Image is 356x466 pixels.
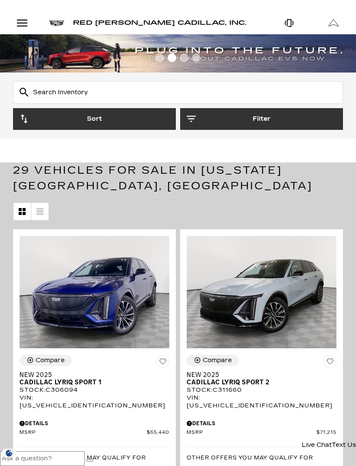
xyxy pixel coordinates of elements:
div: Pricing Details - New 2025 Cadillac LYRIQ Sport 1 [20,420,169,427]
span: MSRP [20,430,147,436]
span: Red [PERSON_NAME] Cadillac, Inc. [73,19,247,26]
a: MSRP $71,215 [187,430,336,436]
a: Live Chat [302,439,332,451]
div: Stock : C306094 [20,386,169,394]
span: New 2025 [187,371,330,379]
span: Go to slide 3 [180,53,188,62]
button: Save Vehicle [156,355,169,371]
div: Compare [36,357,65,364]
span: Text Us [332,441,356,449]
button: Compare Vehicle [187,355,239,366]
div: Pricing Details - New 2025 Cadillac LYRIQ Sport 2 [187,420,336,427]
div: Compare [203,357,232,364]
a: Red [PERSON_NAME] Cadillac, Inc. [73,17,247,29]
button: Compare Vehicle [20,355,72,366]
span: $71,215 [316,430,336,436]
a: New 2025Cadillac LYRIQ Sport 1 [20,371,169,386]
div: VIN: [US_VEHICLE_IDENTIFICATION_NUMBER] [20,394,169,410]
div: VIN: [US_VEHICLE_IDENTIFICATION_NUMBER] [187,394,336,410]
span: Live Chat [302,441,332,449]
button: Sort [13,108,176,130]
span: 29 Vehicles for Sale in [US_STATE][GEOGRAPHIC_DATA], [GEOGRAPHIC_DATA] [13,164,313,192]
span: MSRP [187,430,316,436]
a: Open Phone Modal [267,12,312,34]
span: Go to slide 1 [155,53,164,62]
span: $65,440 [147,430,169,436]
img: Cadillac logo [49,20,64,26]
button: Filter [180,108,343,130]
span: New 2025 [20,371,163,379]
a: New 2025Cadillac LYRIQ Sport 2 [187,371,336,386]
span: Cadillac LYRIQ Sport 2 [187,379,330,386]
img: 2025 Cadillac LYRIQ Sport 1 [20,236,169,348]
button: Send [86,459,93,462]
div: Stock : C311660 [187,386,336,394]
img: 2025 Cadillac LYRIQ Sport 2 [187,236,336,348]
button: Save Vehicle [323,355,336,371]
input: Search Inventory [13,81,343,104]
a: Cadillac logo [49,17,64,29]
span: Cadillac LYRIQ Sport 1 [20,379,163,386]
a: Text Us [332,439,356,451]
a: MSRP $65,440 [20,430,169,436]
p: Other Offers You May Qualify For [187,454,313,462]
span: Go to slide 4 [192,53,201,62]
span: Go to slide 2 [168,53,176,62]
